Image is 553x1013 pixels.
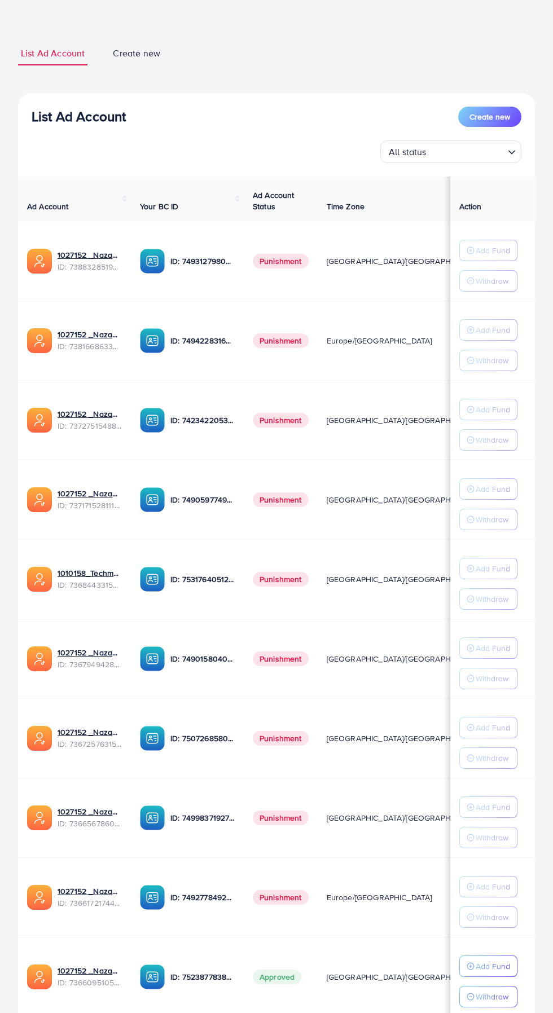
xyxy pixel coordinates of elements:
[58,726,122,738] a: 1027152 _Nazaagency_016
[170,493,235,506] p: ID: 7490597749134508040
[58,806,122,817] a: 1027152 _Nazaagency_0051
[27,726,52,751] img: ic-ads-acc.e4c84228.svg
[170,334,235,347] p: ID: 7494228316518858759
[459,955,517,977] button: Add Fund
[58,738,122,750] span: ID: 7367257631523782657
[327,653,484,664] span: [GEOGRAPHIC_DATA]/[GEOGRAPHIC_DATA]
[58,329,122,340] a: 1027152 _Nazaagency_023
[170,572,235,586] p: ID: 7531764051207716871
[58,488,122,499] a: 1027152 _Nazaagency_04
[58,647,122,658] a: 1027152 _Nazaagency_003
[459,906,517,928] button: Withdraw
[58,806,122,829] div: <span class='underline'>1027152 _Nazaagency_0051</span></br>7366567860828749825
[459,986,517,1007] button: Withdraw
[170,891,235,904] p: ID: 7492778492849930241
[27,201,69,212] span: Ad Account
[253,492,309,507] span: Punishment
[140,249,165,274] img: ic-ba-acc.ded83a64.svg
[170,413,235,427] p: ID: 7423422053648285697
[27,487,52,512] img: ic-ads-acc.e4c84228.svg
[253,413,309,428] span: Punishment
[170,652,235,666] p: ID: 7490158040596217873
[459,668,517,689] button: Withdraw
[476,672,508,685] p: Withdraw
[327,494,484,505] span: [GEOGRAPHIC_DATA]/[GEOGRAPHIC_DATA]
[27,885,52,910] img: ic-ads-acc.e4c84228.svg
[327,971,484,983] span: [GEOGRAPHIC_DATA]/[GEOGRAPHIC_DATA]
[476,274,508,288] p: Withdraw
[327,256,484,267] span: [GEOGRAPHIC_DATA]/[GEOGRAPHIC_DATA]
[459,319,517,341] button: Add Fund
[140,567,165,592] img: ic-ba-acc.ded83a64.svg
[476,244,510,257] p: Add Fund
[476,880,510,893] p: Add Fund
[505,962,545,1005] iframe: Chat
[170,970,235,984] p: ID: 7523877838957576209
[140,487,165,512] img: ic-ba-acc.ded83a64.svg
[58,965,122,988] div: <span class='underline'>1027152 _Nazaagency_006</span></br>7366095105679261697
[253,190,295,212] span: Ad Account Status
[476,800,510,814] p: Add Fund
[253,890,309,905] span: Punishment
[459,717,517,738] button: Add Fund
[58,488,122,511] div: <span class='underline'>1027152 _Nazaagency_04</span></br>7371715281112170513
[459,637,517,659] button: Add Fund
[58,420,122,431] span: ID: 7372751548805726224
[476,751,508,765] p: Withdraw
[58,567,122,579] a: 1010158_Techmanistan pk acc_1715599413927
[476,990,508,1003] p: Withdraw
[58,897,122,909] span: ID: 7366172174454882305
[476,433,508,447] p: Withdraw
[58,341,122,352] span: ID: 7381668633665093648
[27,567,52,592] img: ic-ads-acc.e4c84228.svg
[476,513,508,526] p: Withdraw
[476,354,508,367] p: Withdraw
[58,965,122,976] a: 1027152 _Nazaagency_006
[476,323,510,337] p: Add Fund
[27,249,52,274] img: ic-ads-acc.e4c84228.svg
[58,500,122,511] span: ID: 7371715281112170513
[21,47,85,60] span: List Ad Account
[140,646,165,671] img: ic-ba-acc.ded83a64.svg
[58,886,122,909] div: <span class='underline'>1027152 _Nazaagency_018</span></br>7366172174454882305
[459,588,517,610] button: Withdraw
[459,270,517,292] button: Withdraw
[327,574,484,585] span: [GEOGRAPHIC_DATA]/[GEOGRAPHIC_DATA]
[459,876,517,897] button: Add Fund
[327,335,432,346] span: Europe/[GEOGRAPHIC_DATA]
[459,796,517,818] button: Add Fund
[27,805,52,830] img: ic-ads-acc.e4c84228.svg
[476,910,508,924] p: Withdraw
[327,812,484,823] span: [GEOGRAPHIC_DATA]/[GEOGRAPHIC_DATA]
[58,659,122,670] span: ID: 7367949428067450896
[327,892,432,903] span: Europe/[GEOGRAPHIC_DATA]
[32,108,126,125] h3: List Ad Account
[459,827,517,848] button: Withdraw
[476,592,508,606] p: Withdraw
[140,201,179,212] span: Your BC ID
[58,408,122,420] a: 1027152 _Nazaagency_007
[113,47,160,60] span: Create new
[170,732,235,745] p: ID: 7507268580682137618
[27,328,52,353] img: ic-ads-acc.e4c84228.svg
[253,731,309,746] span: Punishment
[58,726,122,750] div: <span class='underline'>1027152 _Nazaagency_016</span></br>7367257631523782657
[58,249,122,261] a: 1027152 _Nazaagency_019
[140,964,165,989] img: ic-ba-acc.ded83a64.svg
[140,408,165,433] img: ic-ba-acc.ded83a64.svg
[458,107,521,127] button: Create new
[140,328,165,353] img: ic-ba-acc.ded83a64.svg
[476,721,510,734] p: Add Fund
[476,562,510,575] p: Add Fund
[58,579,122,591] span: ID: 7368443315504726017
[476,831,508,844] p: Withdraw
[253,651,309,666] span: Punishment
[253,970,301,984] span: Approved
[387,144,429,160] span: All status
[327,201,365,212] span: Time Zone
[459,558,517,579] button: Add Fund
[140,805,165,830] img: ic-ba-acc.ded83a64.svg
[58,329,122,352] div: <span class='underline'>1027152 _Nazaagency_023</span></br>7381668633665093648
[380,140,521,163] div: Search for option
[430,142,503,160] input: Search for option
